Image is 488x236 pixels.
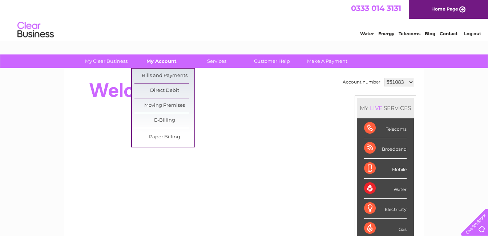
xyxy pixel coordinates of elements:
[357,98,414,118] div: MY SERVICES
[364,199,407,219] div: Electricity
[378,31,394,36] a: Energy
[341,76,382,88] td: Account number
[351,4,401,13] a: 0333 014 3131
[242,54,302,68] a: Customer Help
[425,31,435,36] a: Blog
[134,98,194,113] a: Moving Premises
[364,138,407,158] div: Broadband
[134,84,194,98] a: Direct Debit
[364,159,407,179] div: Mobile
[360,31,374,36] a: Water
[76,54,136,68] a: My Clear Business
[132,54,191,68] a: My Account
[364,179,407,199] div: Water
[73,4,416,35] div: Clear Business is a trading name of Verastar Limited (registered in [GEOGRAPHIC_DATA] No. 3667643...
[187,54,247,68] a: Services
[134,113,194,128] a: E-Billing
[364,118,407,138] div: Telecoms
[134,130,194,145] a: Paper Billing
[17,19,54,41] img: logo.png
[368,105,384,111] div: LIVE
[440,31,457,36] a: Contact
[297,54,357,68] a: Make A Payment
[134,69,194,83] a: Bills and Payments
[399,31,420,36] a: Telecoms
[464,31,481,36] a: Log out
